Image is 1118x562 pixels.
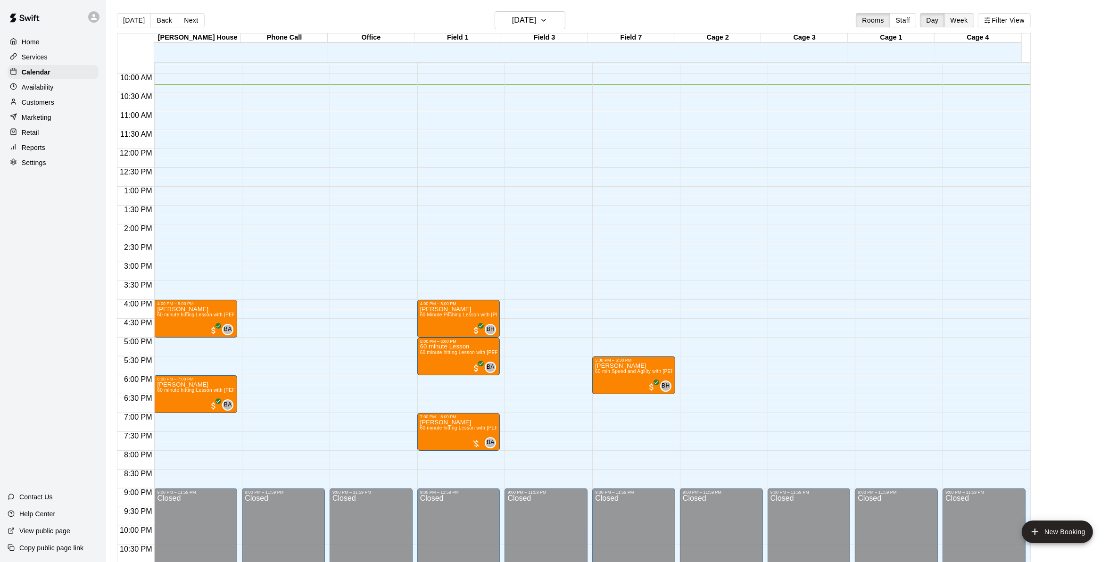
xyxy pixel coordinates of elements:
button: add [1022,521,1093,543]
button: Staff [890,13,917,27]
span: 60 minute hitting Lesson with [PERSON_NAME] [157,388,265,393]
div: Marketing [8,110,99,124]
button: Day [920,13,944,27]
div: Bailey Hodges [660,380,671,392]
div: 9:00 PM – 11:59 PM [507,490,585,495]
div: Bryan Anderson [485,437,496,448]
a: Reports [8,140,99,155]
p: Customers [22,98,54,107]
div: 6:00 PM – 7:00 PM [157,377,234,381]
span: 8:00 PM [122,451,155,459]
span: All customers have paid [472,364,481,373]
span: 60 min Speed and Agility with [PERSON_NAME] [595,369,704,374]
span: 8:30 PM [122,470,155,478]
div: 9:00 PM – 11:59 PM [770,490,848,495]
span: 10:00 AM [118,74,155,82]
span: 60 minute hitting Lesson with [PERSON_NAME] [420,425,528,430]
span: 3:00 PM [122,262,155,270]
span: 9:00 PM [122,488,155,496]
span: All customers have paid [472,326,481,335]
p: Availability [22,83,54,92]
p: Home [22,37,40,47]
span: 10:00 PM [117,526,154,534]
button: Rooms [856,13,890,27]
div: Office [328,33,414,42]
button: [DATE] [117,13,151,27]
div: 9:00 PM – 11:59 PM [945,490,1023,495]
span: 6:00 PM [122,375,155,383]
div: 4:00 PM – 5:00 PM [420,301,497,306]
span: 2:00 PM [122,224,155,232]
span: Bryan Anderson [489,437,496,448]
span: 1:30 PM [122,206,155,214]
span: All customers have paid [647,382,656,392]
div: 7:00 PM – 8:00 PM [420,414,497,419]
span: BA [224,400,232,410]
div: [PERSON_NAME] House [154,33,241,42]
p: Contact Us [19,492,53,502]
span: All customers have paid [209,401,218,411]
a: Services [8,50,99,64]
div: 9:00 PM – 11:59 PM [595,490,672,495]
div: Field 1 [414,33,501,42]
span: 5:30 PM [122,356,155,364]
a: Retail [8,125,99,140]
span: BA [487,438,495,447]
div: 9:00 PM – 11:59 PM [858,490,935,495]
span: Bailey Hodges [489,324,496,335]
p: Marketing [22,113,51,122]
a: Availability [8,80,99,94]
button: Back [150,13,178,27]
a: Calendar [8,65,99,79]
span: 10:30 PM [117,545,154,553]
span: 9:30 PM [122,507,155,515]
a: Customers [8,95,99,109]
div: Field 3 [501,33,588,42]
span: All customers have paid [209,326,218,335]
button: Week [944,13,974,27]
div: 5:00 PM – 6:00 PM: 60 minute Lesson [417,338,500,375]
div: Bryan Anderson [222,399,233,411]
span: 10:30 AM [118,92,155,100]
span: 7:30 PM [122,432,155,440]
a: Settings [8,156,99,170]
div: 4:00 PM – 5:00 PM: Jack Hinks [417,300,500,338]
button: Next [178,13,204,27]
p: Settings [22,158,46,167]
div: Bryan Anderson [485,362,496,373]
div: Phone Call [241,33,328,42]
div: 5:30 PM – 6:30 PM [595,358,672,363]
span: 3:30 PM [122,281,155,289]
p: View public page [19,526,70,536]
span: 12:30 PM [117,168,154,176]
span: BH [662,381,670,391]
p: Services [22,52,48,62]
div: Field 7 [588,33,675,42]
p: Calendar [22,67,50,77]
span: BH [487,325,495,334]
span: 5:00 PM [122,338,155,346]
div: 9:00 PM – 11:59 PM [420,490,497,495]
div: 9:00 PM – 11:59 PM [157,490,234,495]
a: Home [8,35,99,49]
div: 7:00 PM – 8:00 PM: 60 minute hitting Lesson with Bryan Anderson [417,413,500,451]
span: 4:30 PM [122,319,155,327]
span: 11:00 AM [118,111,155,119]
span: 1:00 PM [122,187,155,195]
span: 7:00 PM [122,413,155,421]
div: 6:00 PM – 7:00 PM: Billy Saunders [154,375,237,413]
button: Filter View [978,13,1031,27]
span: Bailey Hodges [664,380,671,392]
p: Help Center [19,509,55,519]
div: 5:00 PM – 6:00 PM [420,339,497,344]
div: Bailey Hodges [485,324,496,335]
span: BA [224,325,232,334]
div: 4:00 PM – 5:00 PM [157,301,234,306]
